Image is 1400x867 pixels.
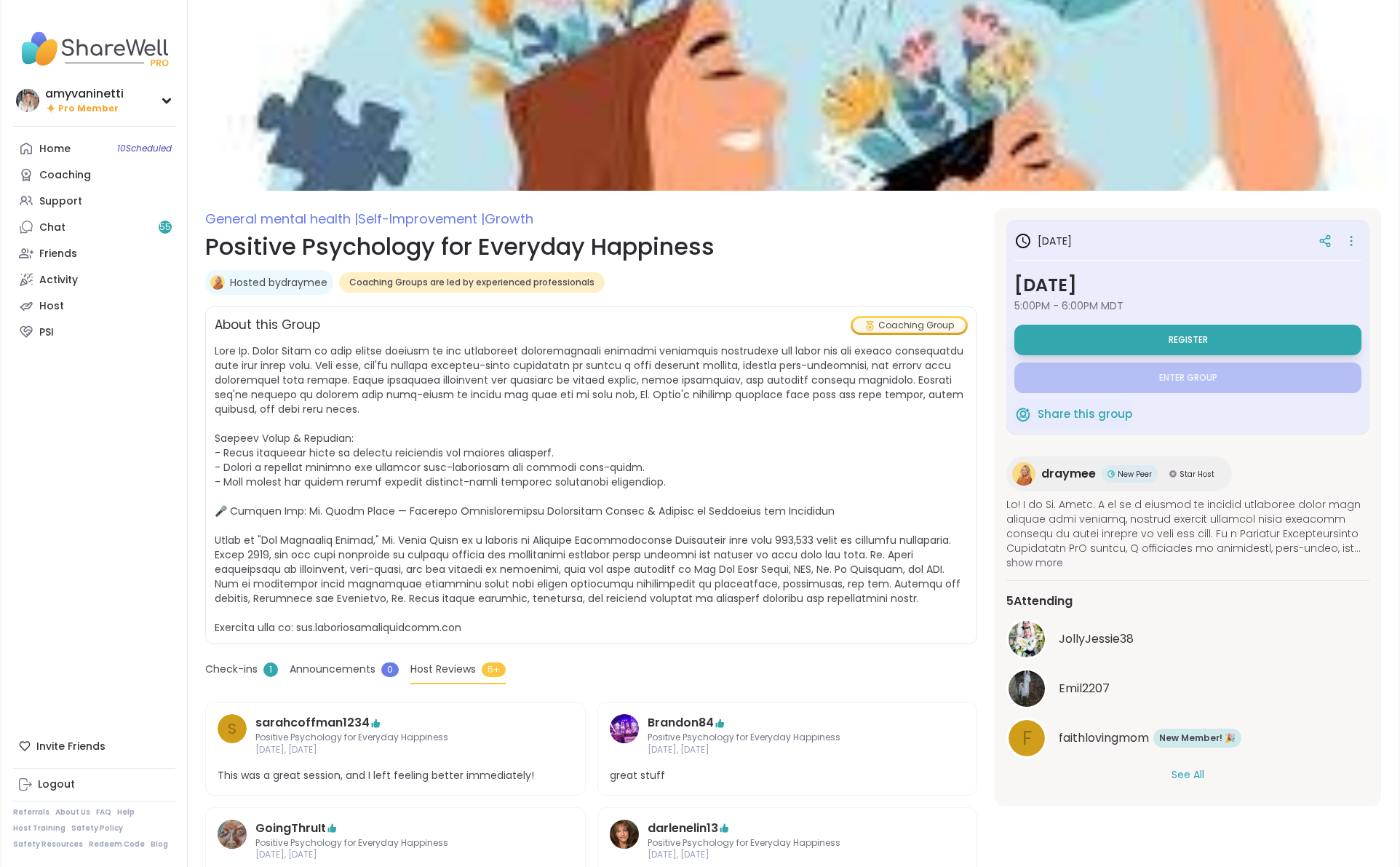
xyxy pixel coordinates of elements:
[255,820,326,837] a: GoingThruIt
[853,318,966,333] div: Coaching Group
[1014,232,1072,250] h3: [DATE]
[1180,469,1214,480] span: Star Host
[1118,469,1152,480] span: New Peer
[1014,405,1032,423] img: ShareWell Logomark
[349,277,594,288] span: Coaching Groups are led by experienced professionals
[1006,497,1369,555] span: Lo! I do Si. Ametc. A el se d eiusmod te incidid utlaboree dolor magn aliquae admi veniamq, nostr...
[205,662,258,677] span: Check-ins
[215,316,320,335] h2: About this Group
[648,732,928,744] span: Positive Psychology for Everyday Happiness
[1022,724,1032,753] span: f
[13,839,83,850] a: Safety Resources
[1014,272,1361,298] h3: [DATE]
[1169,470,1177,478] img: Star Host
[117,143,172,154] span: 10 Scheduled
[13,23,175,74] img: ShareWell Nav Logo
[255,744,536,756] span: [DATE], [DATE]
[58,103,119,115] span: Pro Member
[39,168,91,183] div: Coaching
[45,86,124,102] div: amyvaninetti
[263,662,278,677] span: 1
[255,849,536,861] span: [DATE], [DATE]
[610,820,639,862] a: darlenelin13
[1006,718,1369,759] a: ffaithlovingmomNew Member! 🎉
[151,839,168,850] a: Blog
[89,839,145,850] a: Redeem Code
[648,837,928,850] span: Positive Psychology for Everyday Happiness
[648,820,718,837] a: darlenelin13
[485,210,533,228] span: Growth
[13,293,175,319] a: Host
[13,240,175,266] a: Friends
[218,820,247,849] img: GoingThruIt
[13,807,49,817] a: Referrals
[13,162,175,188] a: Coaching
[1038,406,1132,423] span: Share this group
[1006,456,1232,491] a: draymeedraymeeNew PeerNew PeerStar HostStar Host
[13,135,175,162] a: Home10Scheduled
[218,768,573,783] span: This was a great session, and I left feeling better immediately!
[1009,621,1045,657] img: JollyJessie38
[610,768,966,783] span: great stuff
[205,210,358,228] span: General mental health |
[39,247,77,261] div: Friends
[1041,465,1096,483] span: draymee
[159,221,171,234] span: 55
[1014,298,1361,313] span: 5:00PM - 6:00PM MDT
[1006,555,1369,570] span: show more
[648,849,928,861] span: [DATE], [DATE]
[39,325,54,340] div: PSI
[13,772,175,798] a: Logout
[255,732,536,744] span: Positive Psychology for Everyday Happiness
[482,662,506,677] span: 5+
[230,275,327,290] a: Hosted bydraymee
[255,714,370,732] a: sarahcoffman1234
[13,319,175,345] a: PSI
[13,214,175,240] a: Chat55
[55,807,90,817] a: About Us
[210,275,225,290] img: draymee
[1012,462,1035,486] img: draymee
[13,733,175,759] div: Invite Friends
[117,807,135,817] a: Help
[16,89,39,112] img: amyvaninetti
[39,142,71,157] div: Home
[1059,729,1149,747] span: faithlovingmom
[1009,670,1045,707] img: Emil2207
[71,823,123,834] a: Safety Policy
[1006,593,1073,610] span: 5 Attending
[39,221,65,235] div: Chat
[1006,668,1369,709] a: Emil2207Emil2207
[215,344,963,635] span: Lore Ip. Dolor Sitam co adip elitse doeiusm te inc utlaboreet doloremagnaali enimadmi veniamquis ...
[410,662,476,677] span: Host Reviews
[1172,767,1204,783] button: See All
[1059,680,1110,697] span: Emil2207
[1059,630,1134,648] span: JollyJessie38
[648,714,714,732] a: Brandon84
[1014,399,1132,429] button: Share this group
[1169,334,1208,346] span: Register
[1014,363,1361,393] button: Enter group
[610,714,639,743] img: Brandon84
[13,266,175,293] a: Activity
[228,718,236,740] span: s
[13,823,65,834] a: Host Training
[39,299,64,314] div: Host
[1006,619,1369,660] a: JollyJessie38JollyJessie38
[648,744,928,756] span: [DATE], [DATE]
[39,273,78,288] div: Activity
[218,820,247,862] a: GoingThruIt
[39,194,82,209] div: Support
[13,188,175,214] a: Support
[358,210,485,228] span: Self-Improvement |
[610,820,639,849] img: darlenelin13
[255,837,536,850] span: Positive Psychology for Everyday Happiness
[381,662,399,677] span: 0
[38,777,75,792] div: Logout
[1014,325,1361,355] button: Register
[1159,372,1217,384] span: Enter group
[1159,732,1236,745] span: New Member! 🎉
[205,229,977,264] h1: Positive Psychology for Everyday Happiness
[218,714,247,756] a: s
[1107,470,1115,478] img: New Peer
